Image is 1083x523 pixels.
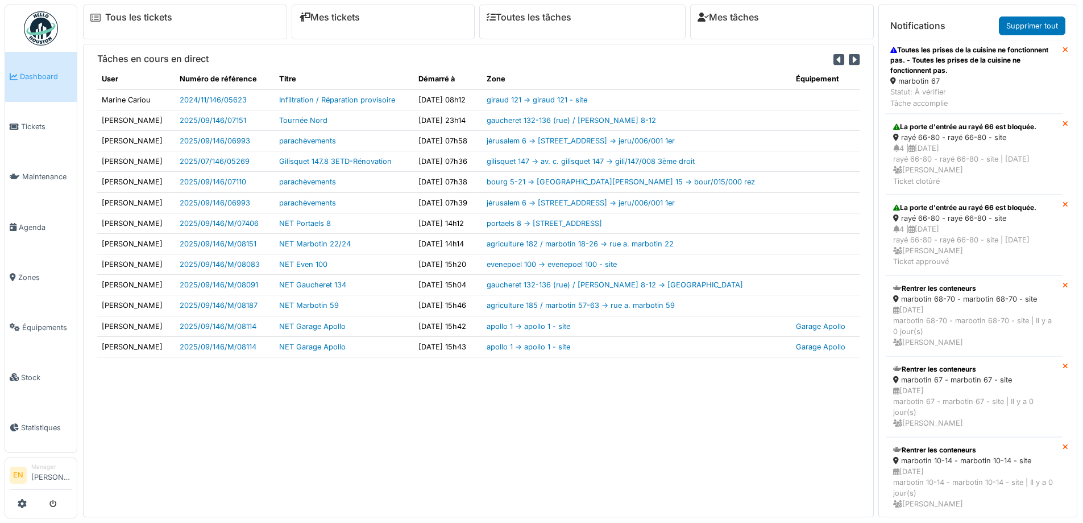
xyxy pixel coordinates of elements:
a: apollo 1 -> apollo 1 - site [487,322,570,331]
th: Numéro de référence [175,69,275,89]
a: NET Even 100 [279,260,327,269]
a: Statistiques [5,402,77,452]
span: Stock [21,372,72,383]
td: [PERSON_NAME] [97,130,175,151]
a: 2025/09/146/M/07406 [180,219,259,228]
a: La porte d'entrée au rayé 66 est bloquée. rayé 66-80 - rayé 66-80 - site 4 |[DATE]rayé 66-80 - ra... [886,114,1063,195]
a: 2025/09/146/06993 [180,199,250,207]
a: NET Garage Apollo [279,322,346,331]
a: agriculture 182 / marbotin 18-26 -> rue a. marbotin 22 [487,240,674,248]
td: [PERSON_NAME] [97,213,175,233]
a: NET Portaels 8 [279,219,331,228]
div: Rentrer les conteneurs [893,364,1055,374]
li: EN [10,467,27,484]
a: Tournée Nord [279,116,327,125]
th: Titre [275,69,414,89]
div: Statut: À vérifier Tâche accomplie [890,87,1058,108]
a: Mes tâches [698,12,759,23]
a: Garage Apollo [796,322,845,331]
td: [PERSON_NAME] [97,316,175,336]
a: Tickets [5,102,77,152]
a: Dashboard [5,52,77,102]
td: [DATE] 15h46 [414,295,482,316]
a: 2025/09/146/M/08083 [180,260,260,269]
a: jérusalem 6 -> [STREET_ADDRESS] -> jeru/006/001 1er [487,199,675,207]
div: [DATE] marbotin 10-14 - marbotin 10-14 - site | Il y a 0 jour(s) [PERSON_NAME] [893,466,1055,510]
img: Badge_color-CXgf-gQk.svg [24,11,58,46]
a: 2025/09/146/M/08091 [180,281,258,289]
a: 2025/09/146/M/08114 [180,322,256,331]
div: rayé 66-80 - rayé 66-80 - site [893,132,1055,143]
td: [PERSON_NAME] [97,110,175,130]
td: [PERSON_NAME] [97,172,175,192]
a: Rentrer les conteneurs marbotin 10-14 - marbotin 10-14 - site [DATE]marbotin 10-14 - marbotin 10-... [886,437,1063,518]
td: [DATE] 23h14 [414,110,482,130]
a: Rentrer les conteneurs marbotin 67 - marbotin 67 - site [DATE]marbotin 67 - marbotin 67 - site | ... [886,356,1063,437]
div: marbotin 67 - marbotin 67 - site [893,374,1055,385]
th: Démarré à [414,69,482,89]
div: Rentrer les conteneurs [893,283,1055,294]
td: [DATE] 07h36 [414,151,482,172]
div: Rentrer les conteneurs [893,445,1055,455]
td: [DATE] 15h20 [414,254,482,275]
span: Statistiques [21,422,72,433]
div: rayé 66-80 - rayé 66-80 - site [893,213,1055,224]
a: EN Manager[PERSON_NAME] [10,463,72,490]
a: portaels 8 -> [STREET_ADDRESS] [487,219,602,228]
td: [DATE] 07h38 [414,172,482,192]
a: La porte d'entrée au rayé 66 est bloquée. rayé 66-80 - rayé 66-80 - site 4 |[DATE]rayé 66-80 - ra... [886,195,1063,275]
a: giraud 121 -> giraud 121 - site [487,96,587,104]
td: [PERSON_NAME] [97,192,175,213]
span: translation missing: fr.shared.user [102,75,118,83]
a: NET Marbotin 22/24 [279,240,351,248]
h6: Notifications [890,20,945,31]
div: 4 | [DATE] rayé 66-80 - rayé 66-80 - site | [DATE] [PERSON_NAME] Ticket approuvé [893,224,1055,267]
a: Garage Apollo [796,343,845,351]
span: Dashboard [20,71,72,82]
td: [PERSON_NAME] [97,295,175,316]
div: [DATE] marbotin 68-70 - marbotin 68-70 - site | Il y a 0 jour(s) [PERSON_NAME] [893,304,1055,348]
div: marbotin 67 [890,76,1058,87]
div: La porte d'entrée au rayé 66 est bloquée. [893,122,1055,132]
span: Agenda [19,222,72,233]
a: 2025/07/146/05269 [180,157,250,166]
td: [DATE] 08h12 [414,89,482,110]
span: Zones [18,272,72,283]
td: [PERSON_NAME] [97,336,175,357]
a: bourg 5-21 -> [GEOGRAPHIC_DATA][PERSON_NAME] 15 -> bour/015/000 rez [487,178,755,186]
a: parachèvements [279,178,336,186]
th: Zone [482,69,791,89]
td: [DATE] 15h42 [414,316,482,336]
div: marbotin 68-70 - marbotin 68-70 - site [893,294,1055,304]
div: La porte d'entrée au rayé 66 est bloquée. [893,203,1055,213]
div: 4 | [DATE] rayé 66-80 - rayé 66-80 - site | [DATE] [PERSON_NAME] Ticket clotûré [893,143,1055,187]
a: gaucheret 132-136 (rue) / [PERSON_NAME] 8-12 [487,116,656,125]
a: gilisquet 147 -> av. c. gilisquet 147 -> gili/147/008 3ème droit [487,157,695,166]
td: Marine Cariou [97,89,175,110]
a: Agenda [5,202,77,252]
a: 2025/09/146/06993 [180,137,250,145]
td: [DATE] 15h04 [414,275,482,295]
a: Supprimer tout [999,17,1065,35]
td: [PERSON_NAME] [97,275,175,295]
td: [DATE] 14h12 [414,213,482,233]
li: [PERSON_NAME] [31,463,72,487]
span: Maintenance [22,171,72,182]
a: 2025/09/146/M/08151 [180,240,256,248]
span: Tickets [21,121,72,132]
a: Toutes les tâches [487,12,571,23]
a: 2025/09/146/07151 [180,116,246,125]
div: marbotin 10-14 - marbotin 10-14 - site [893,455,1055,466]
a: Gilisquet 147.8 3ETD-Rénovation [279,157,392,166]
a: 2025/09/146/M/08114 [180,343,256,351]
span: Équipements [22,322,72,333]
a: Rentrer les conteneurs marbotin 68-70 - marbotin 68-70 - site [DATE]marbotin 68-70 - marbotin 68-... [886,275,1063,356]
a: 2024/11/146/05623 [180,96,247,104]
a: Infiltration / Réparation provisoire [279,96,395,104]
td: [DATE] 14h14 [414,233,482,254]
a: jérusalem 6 -> [STREET_ADDRESS] -> jeru/006/001 1er [487,137,675,145]
div: [DATE] marbotin 67 - marbotin 67 - site | Il y a 0 jour(s) [PERSON_NAME] [893,385,1055,429]
a: Maintenance [5,152,77,202]
a: Zones [5,252,77,302]
td: [DATE] 07h58 [414,130,482,151]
